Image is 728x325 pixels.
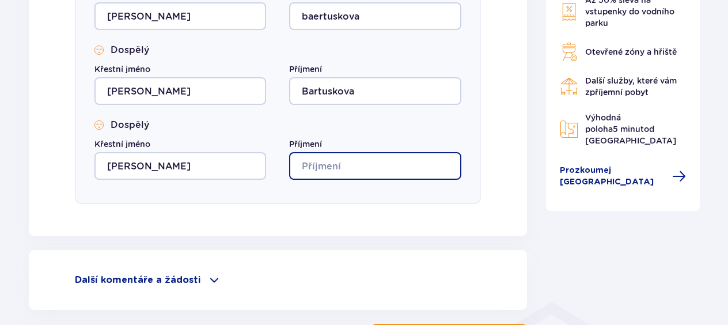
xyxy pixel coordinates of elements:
[94,46,104,55] img: Ikona úsměvu
[560,43,578,61] img: Ikona grilu
[94,152,266,180] input: Křestní jméno
[560,165,687,188] a: Prozkoumej [GEOGRAPHIC_DATA]
[585,76,677,97] span: Další služby, které vám zpříjemní pobyt
[585,113,676,145] span: Výhodná poloha od [GEOGRAPHIC_DATA]
[289,77,461,105] input: Příjmení
[94,2,266,30] input: Křestní jméno
[289,138,322,150] label: Příjmení
[613,124,644,134] span: 5 minut
[94,63,150,75] label: Křestní jméno
[560,165,666,188] span: Prozkoumej [GEOGRAPHIC_DATA]
[111,119,149,131] p: Dospělý
[289,152,461,180] input: Příjmení
[111,44,149,56] p: Dospělý
[75,274,200,286] p: Další komentáře a žádosti
[585,47,677,56] span: Otevřené zóny a hřiště
[560,2,578,21] img: Ikona slevy
[560,120,578,138] img: Ikona mapy
[560,77,578,96] img: Ikona restaurace
[289,2,461,30] input: Příjmení
[289,63,322,75] label: Příjmení
[94,120,104,130] img: Ikona úsměvu
[94,138,150,150] label: Křestní jméno
[94,77,266,105] input: Křestní jméno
